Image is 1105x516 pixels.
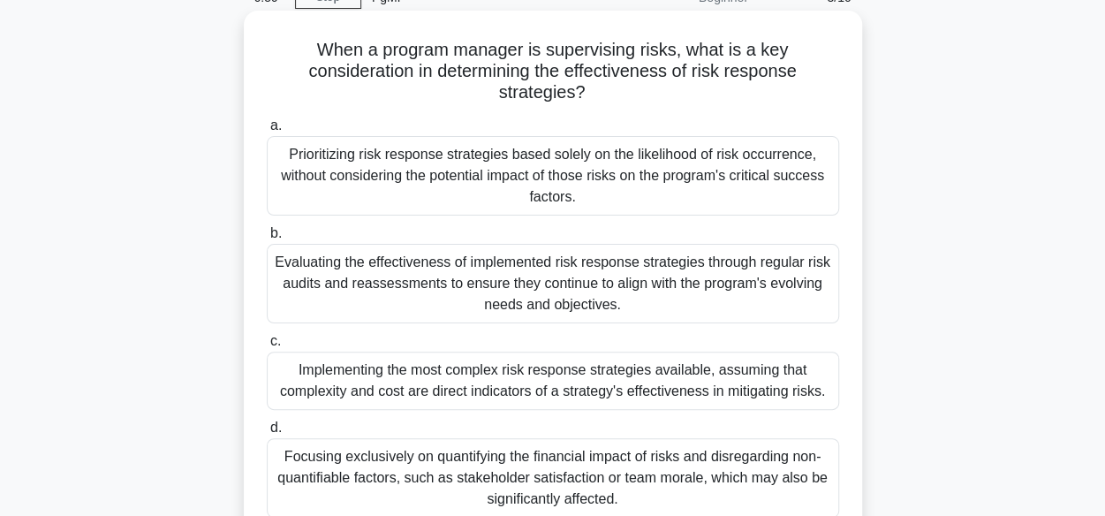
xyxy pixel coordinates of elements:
div: Evaluating the effectiveness of implemented risk response strategies through regular risk audits ... [267,244,839,323]
span: b. [270,225,282,240]
div: Prioritizing risk response strategies based solely on the likelihood of risk occurrence, without ... [267,136,839,216]
div: Implementing the most complex risk response strategies available, assuming that complexity and co... [267,352,839,410]
span: d. [270,420,282,435]
span: a. [270,118,282,133]
h5: When a program manager is supervising risks, what is a key consideration in determining the effec... [265,39,841,104]
span: c. [270,333,281,348]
